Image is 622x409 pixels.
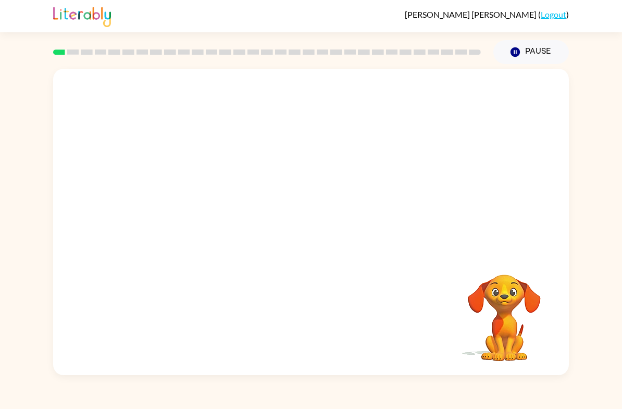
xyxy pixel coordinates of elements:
button: Pause [493,40,569,64]
a: Logout [541,9,566,19]
img: Literably [53,4,111,27]
span: [PERSON_NAME] [PERSON_NAME] [405,9,538,19]
video: Your browser must support playing .mp4 files to use Literably. Please try using another browser. [452,258,556,363]
div: ( ) [405,9,569,19]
